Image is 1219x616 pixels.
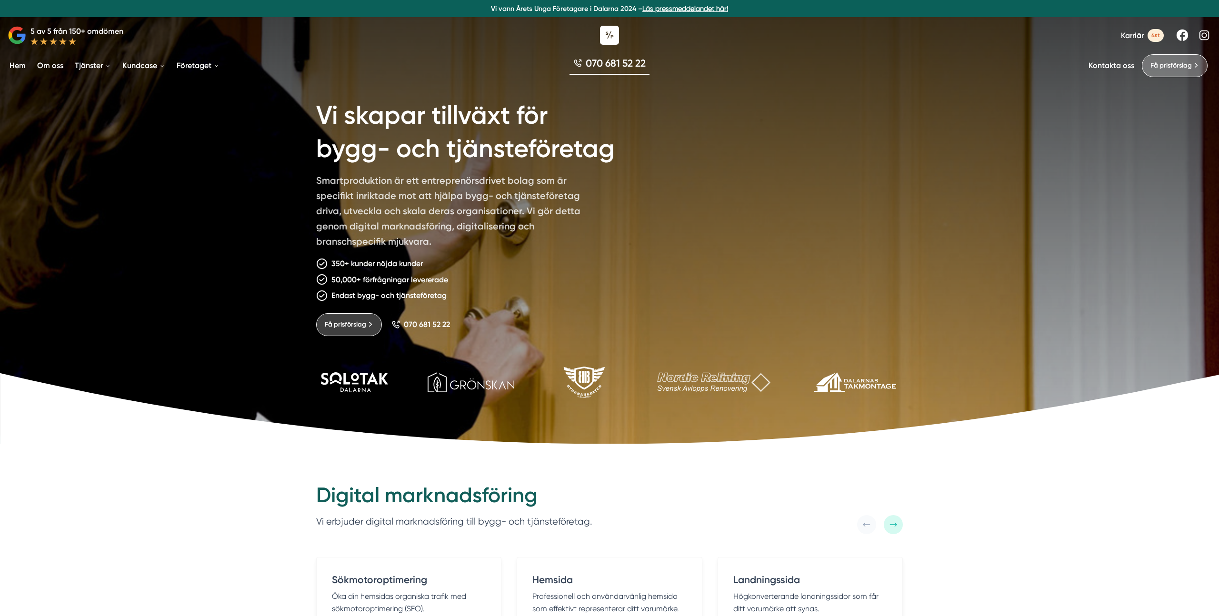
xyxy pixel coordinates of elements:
[8,53,28,78] a: Hem
[331,274,448,286] p: 50,000+ förfrågningar levererade
[1150,60,1192,71] span: Få prisförslag
[332,573,486,590] h4: Sökmotoroptimering
[586,56,646,70] span: 070 681 52 22
[532,573,686,590] h4: Hemsida
[73,53,113,78] a: Tjänster
[331,258,423,269] p: 350+ kunder nöjda kunder
[316,88,649,173] h1: Vi skapar tillväxt för bygg- och tjänsteföretag
[35,53,65,78] a: Om oss
[316,482,592,514] h2: Digital marknadsföring
[325,319,366,330] span: Få prisförslag
[175,53,221,78] a: Företaget
[4,4,1215,13] p: Vi vann Årets Unga Företagare i Dalarna 2024 –
[391,320,450,329] a: 070 681 52 22
[570,56,649,75] a: 070 681 52 22
[1148,29,1164,42] span: 4st
[332,590,486,615] p: Öka din hemsidas organiska trafik med sökmotoroptimering (SEO).
[733,573,887,590] h4: Landningssida
[642,5,728,12] a: Läs pressmeddelandet här!
[331,289,447,301] p: Endast bygg- och tjänsteföretag
[316,313,382,336] a: Få prisförslag
[532,590,686,615] p: Professionell och användarvänlig hemsida som effektivt representerar ditt varumärke.
[316,514,592,529] p: Vi erbjuder digital marknadsföring till bygg- och tjänsteföretag.
[1142,54,1208,77] a: Få prisförslag
[316,173,590,253] p: Smartproduktion är ett entreprenörsdrivet bolag som är specifikt inriktade mot att hjälpa bygg- o...
[404,320,450,329] span: 070 681 52 22
[1121,29,1164,42] a: Karriär 4st
[733,590,887,615] p: Högkonverterande landningssidor som får ditt varumärke att synas.
[1089,61,1134,70] a: Kontakta oss
[30,25,123,37] p: 5 av 5 från 150+ omdömen
[1121,31,1144,40] span: Karriär
[120,53,167,78] a: Kundcase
